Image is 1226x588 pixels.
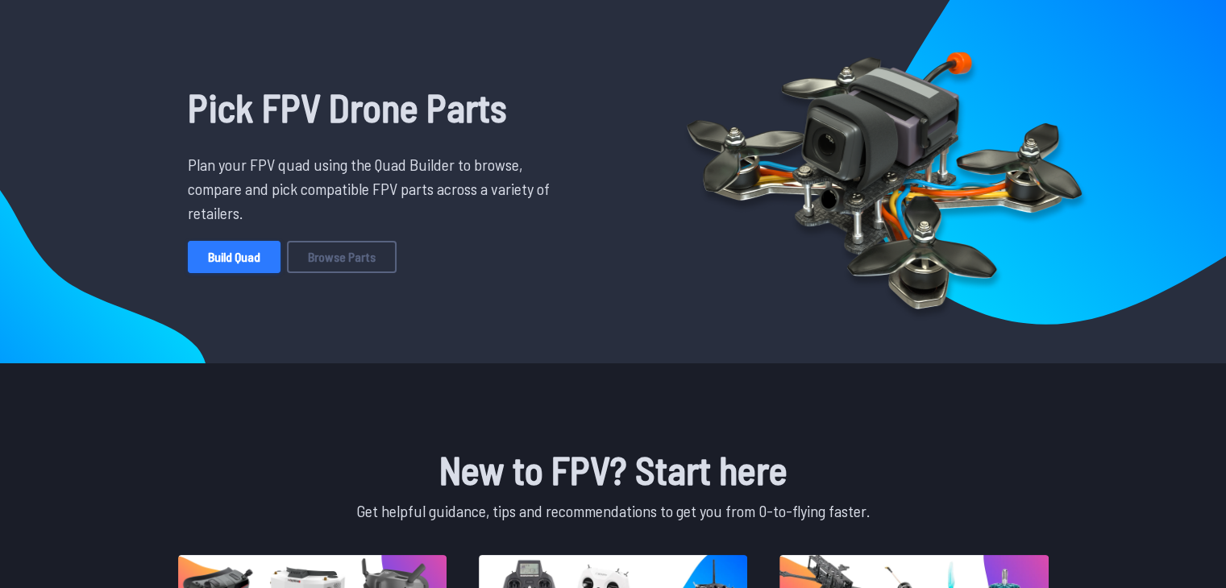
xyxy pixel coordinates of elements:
[175,499,1052,523] p: Get helpful guidance, tips and recommendations to get you from 0-to-flying faster.
[175,441,1052,499] h1: New to FPV? Start here
[188,152,562,225] p: Plan your FPV quad using the Quad Builder to browse, compare and pick compatible FPV parts across...
[188,241,281,273] a: Build Quad
[188,78,562,136] h1: Pick FPV Drone Parts
[287,241,397,273] a: Browse Parts
[652,14,1116,337] img: Quadcopter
